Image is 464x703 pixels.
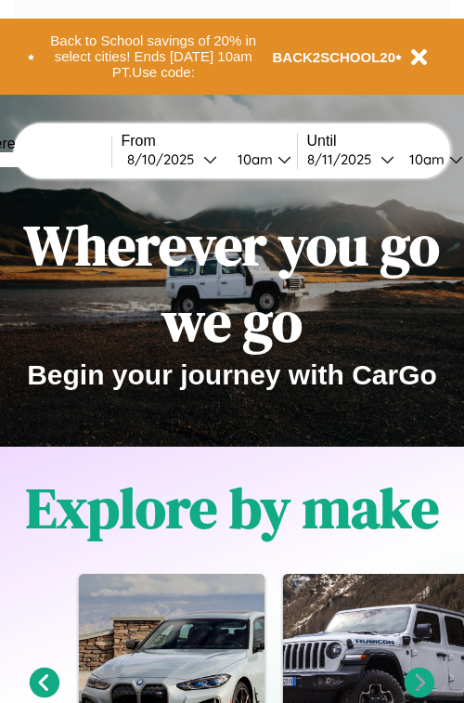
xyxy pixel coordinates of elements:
label: From [122,133,297,150]
div: 10am [400,150,449,168]
div: 10am [228,150,277,168]
div: 8 / 11 / 2025 [307,150,380,168]
button: Back to School savings of 20% in select cities! Ends [DATE] 10am PT.Use code: [34,28,273,85]
button: 8/10/2025 [122,150,223,169]
b: BACK2SCHOOL20 [273,49,396,65]
h1: Explore by make [26,470,439,546]
div: 8 / 10 / 2025 [127,150,203,168]
button: 10am [223,150,297,169]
